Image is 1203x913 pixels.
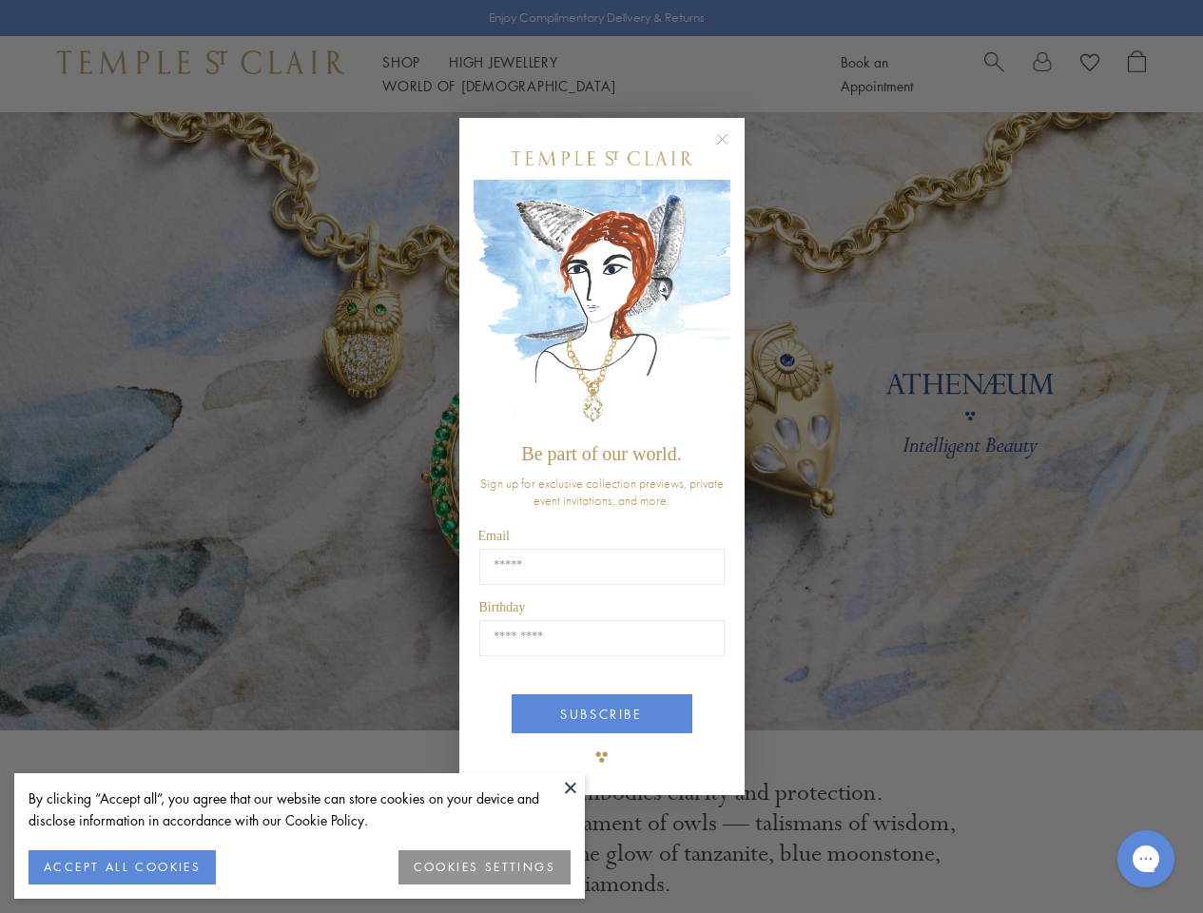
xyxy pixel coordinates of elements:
span: Be part of our world. [521,443,681,464]
button: COOKIES SETTINGS [398,850,571,884]
span: Birthday [479,600,526,614]
button: Close dialog [720,137,744,161]
img: c4a9eb12-d91a-4d4a-8ee0-386386f4f338.jpeg [474,180,730,434]
input: Email [479,549,725,585]
div: By clicking “Accept all”, you agree that our website can store cookies on your device and disclos... [29,787,571,831]
span: Email [478,529,510,543]
span: Sign up for exclusive collection previews, private event invitations, and more. [480,475,724,509]
iframe: Gorgias live chat messenger [1108,824,1184,894]
img: TSC [583,738,621,776]
button: ACCEPT ALL COOKIES [29,850,216,884]
button: SUBSCRIBE [512,694,692,733]
img: Temple St. Clair [512,151,692,165]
